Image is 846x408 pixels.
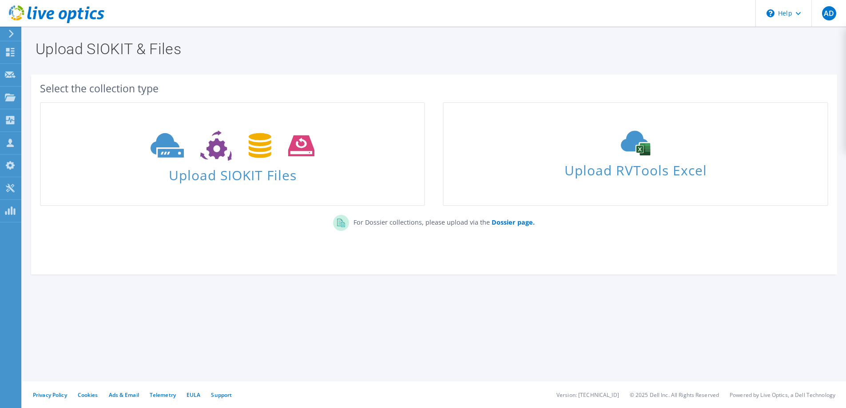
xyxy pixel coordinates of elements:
[187,391,200,399] a: EULA
[767,9,775,17] svg: \n
[150,391,176,399] a: Telemetry
[349,215,535,227] p: For Dossier collections, please upload via the
[730,391,835,399] li: Powered by Live Optics, a Dell Technology
[490,218,535,226] a: Dossier page.
[492,218,535,226] b: Dossier page.
[444,158,827,178] span: Upload RVTools Excel
[211,391,232,399] a: Support
[40,102,425,206] a: Upload SIOKIT Files
[822,6,836,20] span: AD
[109,391,139,399] a: Ads & Email
[443,102,828,206] a: Upload RVTools Excel
[78,391,98,399] a: Cookies
[33,391,67,399] a: Privacy Policy
[40,83,828,93] div: Select the collection type
[41,163,424,182] span: Upload SIOKIT Files
[556,391,619,399] li: Version: [TECHNICAL_ID]
[630,391,719,399] li: © 2025 Dell Inc. All Rights Reserved
[36,41,828,56] h1: Upload SIOKIT & Files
